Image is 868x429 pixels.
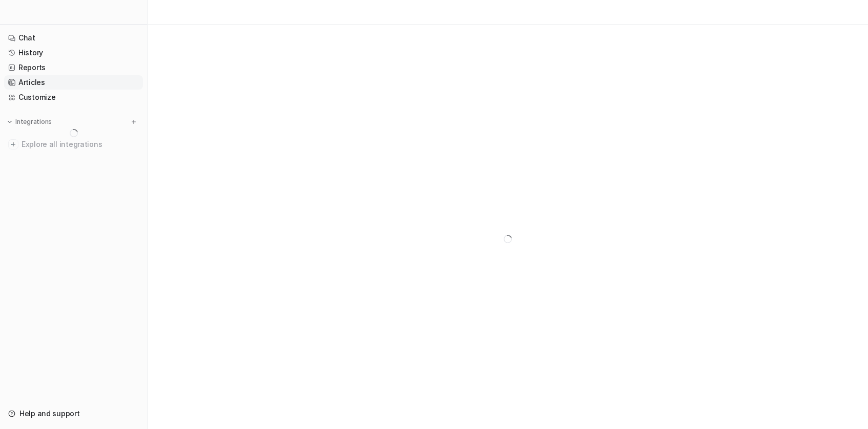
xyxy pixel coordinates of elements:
a: Explore all integrations [4,137,143,152]
img: expand menu [6,118,13,125]
a: History [4,46,143,60]
a: Articles [4,75,143,90]
span: Explore all integrations [22,136,139,153]
a: Reports [4,60,143,75]
a: Customize [4,90,143,104]
p: Integrations [15,118,52,126]
img: menu_add.svg [130,118,137,125]
button: Integrations [4,117,55,127]
img: explore all integrations [8,139,18,149]
a: Chat [4,31,143,45]
a: Help and support [4,406,143,421]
